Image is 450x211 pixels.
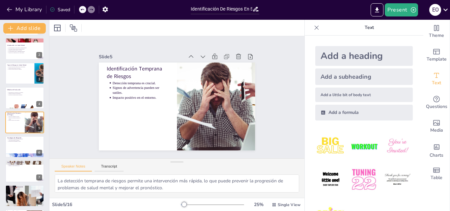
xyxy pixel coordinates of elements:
p: Métodos de Evaluación [7,89,42,91]
div: 7 [36,174,42,180]
p: Signos de advertencia pueden ser sutiles. [9,117,23,119]
p: Herramientas de evaluación son variadas. [9,92,42,93]
p: Métodos validados son esenciales. [9,93,42,94]
button: Transcript [95,164,124,171]
span: Position [70,24,77,32]
span: Template [427,56,447,63]
div: 4 [5,87,44,109]
div: Add a table [423,162,450,186]
p: La salud mental es crucial para el bienestar general. [9,47,42,48]
div: 4 [36,101,42,107]
p: Factores psicológicos son críticos. [9,67,32,69]
button: Present [385,3,418,16]
div: Add text boxes [423,67,450,91]
button: Export to PowerPoint [371,3,383,16]
div: Slide 5 [136,16,208,71]
input: Insert title [191,4,252,14]
span: Media [430,127,443,134]
img: 6.jpeg [382,164,413,195]
button: Add slide [3,23,46,34]
p: Reconocer la importancia de la salud mental. [9,52,42,53]
div: 5 [36,125,42,131]
div: 3 [36,76,42,82]
p: Introducción a la Salud Mental [7,44,42,46]
p: Impacto positivo en el entorno. [123,58,172,95]
span: Table [431,174,442,181]
p: Mejora el clima organizacional. [9,165,42,167]
div: Slide 5 / 16 [52,201,181,208]
div: Layout [52,23,63,33]
div: Get real-time input from your audience [423,91,450,115]
p: Identificación Temprana de Riesgos [7,112,23,116]
button: E O [429,3,441,16]
div: 8 [36,199,42,205]
p: Factores biológicos influyen en la salud mental. [9,66,32,67]
p: Impacto positivo en el entorno. [9,119,23,121]
div: Add charts and graphs [423,138,450,162]
p: Importancia del Apoyo Social [7,161,42,163]
p: Fomentar espacios seguros es esencial. [9,49,42,51]
p: Text [322,20,417,36]
div: 3 [5,63,44,84]
p: Tipos de Riesgos en Salud Mental [7,64,33,66]
p: Evaluación continua mejora resultados. [9,94,42,96]
span: Charts [430,152,443,159]
span: Text [432,79,441,87]
p: Estrategias de Mitigación [7,137,42,139]
button: Speaker Notes [55,164,92,171]
p: Detección temprana es crucial. [132,46,181,83]
p: Apoyo social es fundamental. [9,163,42,164]
div: 25 % [251,201,267,208]
textarea: La detección temprana de riesgos permite una intervención más rápida, lo que puede prevenir la pr... [55,174,299,193]
img: 1.jpeg [315,131,346,162]
div: Add a heading [315,46,413,66]
p: Fomenta un ambiente de apoyo. [9,189,42,190]
p: La salud mental afecta a comunidades enteras. [9,51,42,52]
p: Reduce el estigma. [9,190,42,191]
div: 7 [5,160,44,182]
div: Add images, graphics, shapes or video [423,115,450,138]
p: Formación continua es esencial. [9,187,42,189]
div: Add a formula [315,105,413,120]
button: My Library [5,4,45,15]
img: 5.jpeg [349,164,379,195]
p: Evaluación de estrategias es clave. [9,141,42,142]
img: 3.jpeg [382,131,413,162]
div: 2 [5,38,44,60]
img: 4.jpeg [315,164,346,195]
div: Add a subheading [315,68,413,85]
div: Add a little bit of body text [315,88,413,102]
div: 8 [5,185,44,207]
div: E O [429,4,441,16]
p: Apoyo psicológico es esencial. [9,140,42,141]
p: Programas de capacitación son efectivos. [9,138,42,140]
div: 2 [36,52,42,58]
div: 5 [5,112,44,133]
div: Saved [50,7,70,13]
p: Relaciones interpersonales son un buffer. [9,164,42,165]
div: 6 [5,136,44,158]
div: Add ready made slides [423,43,450,67]
div: Change the overall theme [423,20,450,43]
p: Signos de advertencia pueden ser sutiles. [126,50,178,91]
span: Single View [278,202,300,207]
span: Theme [429,32,444,39]
div: 6 [36,150,42,156]
p: Los riesgos pueden surgir de diversas fuentes. [9,48,42,50]
p: Formación y Concienciación [7,186,42,188]
p: Detección temprana es crucial. [9,116,23,117]
span: Questions [426,103,447,110]
p: Factores sociales afectan el bienestar. [9,69,32,70]
img: 2.jpeg [349,131,379,162]
p: Identificación Temprana de Riesgos [130,30,189,78]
